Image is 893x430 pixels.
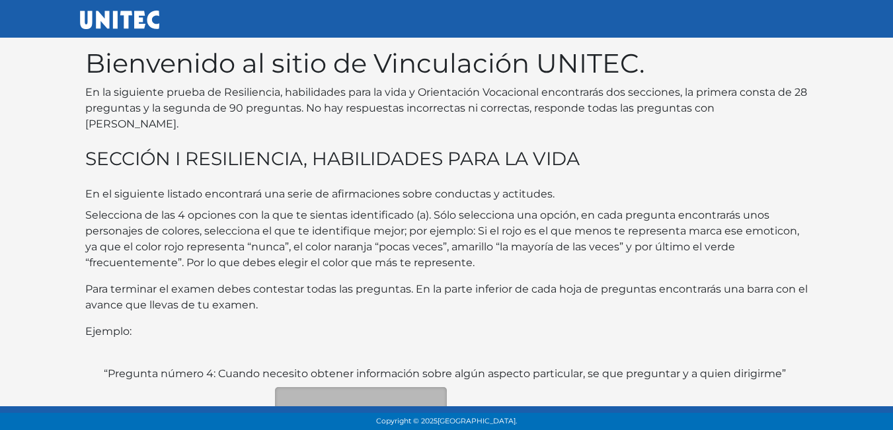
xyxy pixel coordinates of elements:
[85,207,808,271] p: Selecciona de las 4 opciones con la que te sientas identificado (a). Sólo selecciona una opción, ...
[85,281,808,313] p: Para terminar el examen debes contestar todas las preguntas. En la parte inferior de cada hoja de...
[85,148,808,170] h3: SECCIÓN I RESILIENCIA, HABILIDADES PARA LA VIDA
[85,48,808,79] h1: Bienvenido al sitio de Vinculación UNITEC.
[85,186,808,202] p: En el siguiente listado encontrará una serie de afirmaciones sobre conductas y actitudes.
[104,366,786,382] label: “Pregunta número 4: Cuando necesito obtener información sobre algún aspecto particular, se que pr...
[438,417,517,425] span: [GEOGRAPHIC_DATA].
[85,85,808,132] p: En la siguiente prueba de Resiliencia, habilidades para la vida y Orientación Vocacional encontra...
[80,11,159,29] img: UNITEC
[85,324,808,340] p: Ejemplo:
